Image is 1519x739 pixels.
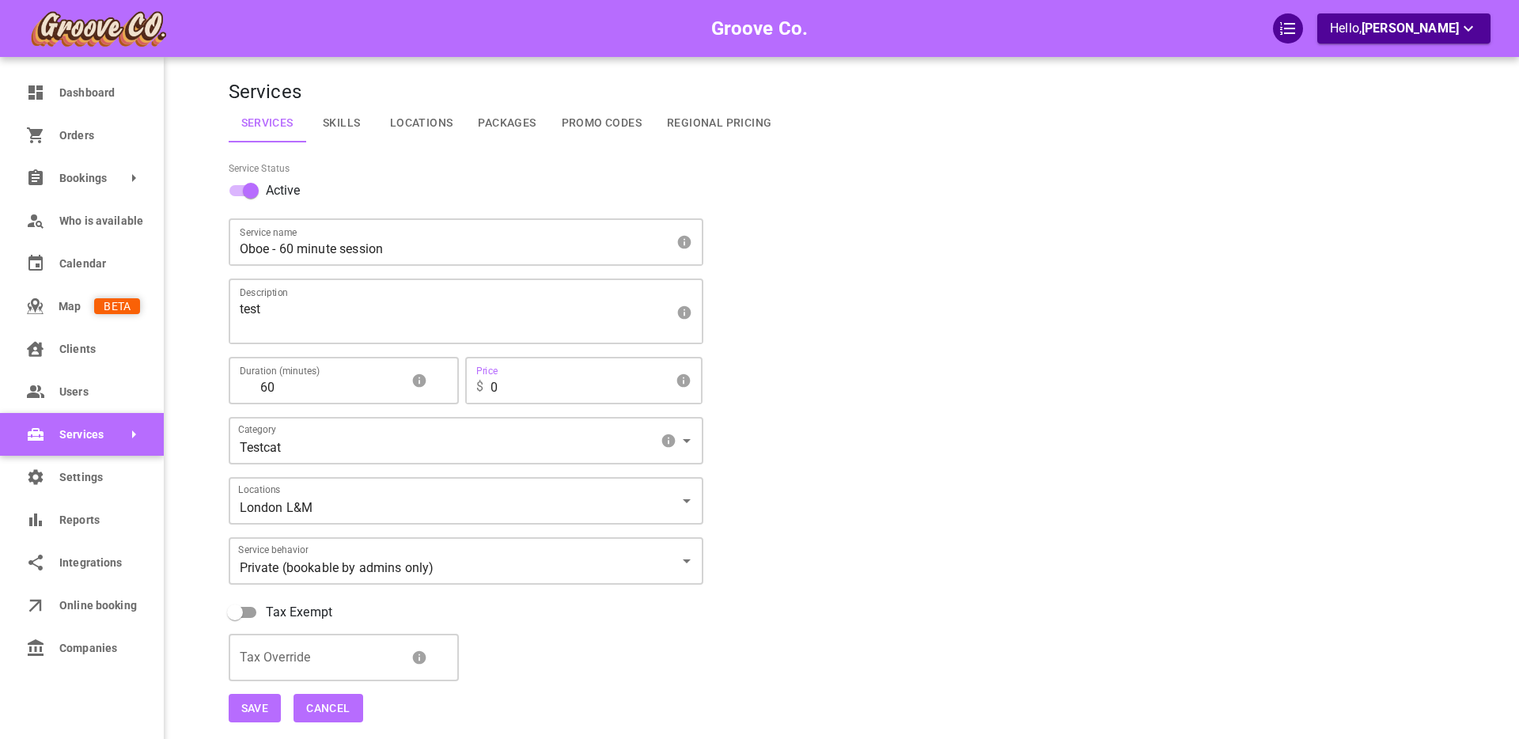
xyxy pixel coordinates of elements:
[1362,21,1459,36] span: [PERSON_NAME]
[59,298,94,315] span: Map
[240,286,288,299] label: Description
[711,13,809,44] h6: Groove Co.
[59,85,140,101] span: Dashboard
[59,213,140,229] span: Who is available
[59,640,140,657] span: Companies
[240,300,670,336] textarea: test
[59,555,140,571] span: Integrations
[59,127,140,144] span: Orders
[238,423,276,436] label: Category
[411,373,427,388] svg: Let customers know the length of this service
[1330,19,1478,39] p: Hello,
[230,539,702,583] div: Private (bookable by admins only)
[229,694,282,723] button: Save
[411,650,427,665] svg: Override regular tax rates for this service
[238,483,281,496] label: Locations
[94,298,140,315] span: BETA
[59,597,140,614] span: Online booking
[676,234,692,250] svg: This is the name of your service that your customers will see and book
[230,479,702,523] div: London L&M
[676,305,692,320] svg: Tell clients more about the services you are offering
[59,341,140,358] span: Clients
[229,104,306,142] a: Services
[654,104,784,142] a: Regional Pricing
[240,364,320,377] label: Duration (minutes)
[549,104,654,142] a: Promo Codes
[59,384,140,400] span: Users
[229,161,1368,176] p: Service Status
[306,104,377,142] a: Skills
[238,543,309,556] label: Service behavior
[229,81,1368,104] h4: Services
[377,104,466,142] a: Locations
[1273,13,1303,44] div: QuickStart Guide
[465,104,548,142] a: Packages
[294,694,362,723] button: Cancel
[59,256,140,272] span: Calendar
[661,433,676,449] svg: This allows you to group certain services together on your booking page
[240,225,297,239] label: Service name
[676,373,691,388] svg: Let customers know how much you charge for this service
[59,512,140,529] span: Reports
[476,377,483,396] p: $
[230,419,692,463] div: Testcat
[28,9,168,48] img: company-logo
[59,469,140,486] span: Settings
[266,603,333,622] span: Tax Exempt
[266,181,301,200] span: Active
[1317,13,1491,44] button: Hello,[PERSON_NAME]
[476,364,498,377] label: Price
